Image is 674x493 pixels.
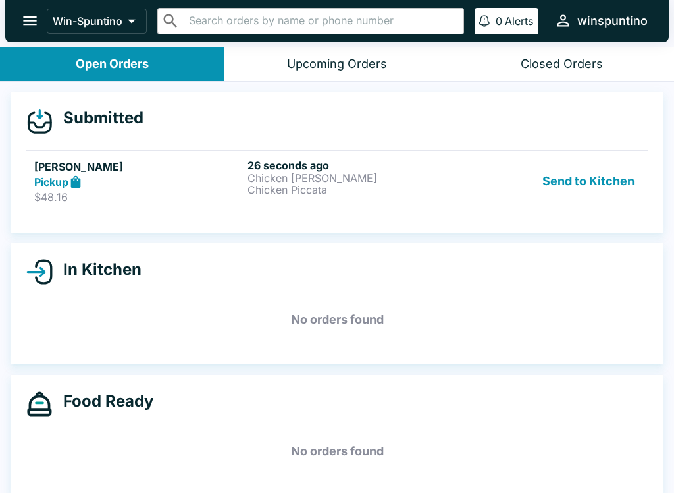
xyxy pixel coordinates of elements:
h5: No orders found [26,296,648,343]
p: Win-Spuntino [53,14,122,28]
h5: [PERSON_NAME] [34,159,242,175]
div: Upcoming Orders [287,57,387,72]
p: 0 [496,14,502,28]
h6: 26 seconds ago [247,159,455,172]
h4: In Kitchen [53,260,142,279]
button: Send to Kitchen [537,159,640,204]
p: Chicken Piccata [247,184,455,196]
a: [PERSON_NAME]Pickup$48.1626 seconds agoChicken [PERSON_NAME]Chicken PiccataSend to Kitchen [26,150,648,212]
div: Closed Orders [521,57,603,72]
p: Alerts [505,14,533,28]
p: $48.16 [34,190,242,204]
strong: Pickup [34,175,68,188]
div: winspuntino [577,13,648,29]
h5: No orders found [26,428,648,475]
div: Open Orders [76,57,149,72]
p: Chicken [PERSON_NAME] [247,172,455,184]
h4: Food Ready [53,391,153,411]
button: winspuntino [549,7,653,35]
input: Search orders by name or phone number [185,12,458,30]
button: Win-Spuntino [47,9,147,34]
button: open drawer [13,4,47,38]
h4: Submitted [53,108,143,128]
